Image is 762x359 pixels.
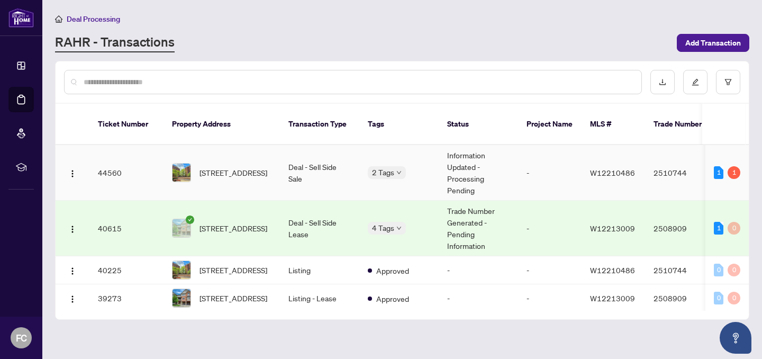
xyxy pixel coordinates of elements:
a: RAHR - Transactions [55,33,175,52]
button: download [650,70,675,94]
span: down [396,226,402,231]
td: 2510744 [645,145,719,201]
td: - [518,145,582,201]
span: 4 Tags [372,222,394,234]
span: Approved [376,265,409,276]
button: edit [683,70,707,94]
div: 1 [714,222,723,235]
th: Trade Number [645,104,719,145]
td: - [518,284,582,312]
button: Logo [64,262,81,279]
div: 1 [714,166,723,179]
th: Transaction Type [280,104,359,145]
span: check-circle [186,216,194,224]
span: W12210486 [590,168,635,177]
img: thumbnail-img [173,219,190,237]
button: Open asap [720,322,751,354]
td: 2508909 [645,284,719,312]
div: 0 [728,264,740,276]
img: Logo [68,267,77,275]
td: Trade Number Generated - Pending Information [439,201,518,256]
span: down [396,170,402,175]
div: 0 [714,264,723,276]
div: 0 [728,292,740,304]
th: Project Name [518,104,582,145]
th: Status [439,104,518,145]
img: thumbnail-img [173,261,190,279]
button: Logo [64,220,81,237]
td: 39273 [89,284,164,312]
span: filter [724,78,732,86]
th: Ticket Number [89,104,164,145]
th: MLS # [582,104,645,145]
td: 2510744 [645,256,719,284]
span: edit [692,78,699,86]
button: Logo [64,290,81,307]
span: download [659,78,666,86]
img: thumbnail-img [173,164,190,182]
div: 0 [714,292,723,304]
span: [STREET_ADDRESS] [199,167,267,178]
span: 2 Tags [372,166,394,178]
td: - [518,256,582,284]
img: Logo [68,169,77,178]
td: Information Updated - Processing Pending [439,145,518,201]
img: thumbnail-img [173,289,190,307]
button: Add Transaction [677,34,749,52]
span: W12213009 [590,223,635,233]
td: 40615 [89,201,164,256]
img: Logo [68,225,77,234]
th: Property Address [164,104,280,145]
span: [STREET_ADDRESS] [199,292,267,304]
td: 2508909 [645,201,719,256]
div: 1 [728,166,740,179]
td: Deal - Sell Side Sale [280,145,359,201]
td: - [439,284,518,312]
td: Listing - Lease [280,284,359,312]
div: 0 [728,222,740,235]
span: [STREET_ADDRESS] [199,222,267,234]
td: - [518,201,582,256]
th: Tags [359,104,439,145]
button: Logo [64,164,81,181]
span: Add Transaction [685,34,741,51]
span: W12213009 [590,293,635,303]
span: FC [16,330,27,345]
button: filter [716,70,740,94]
span: [STREET_ADDRESS] [199,264,267,276]
td: 40225 [89,256,164,284]
span: Deal Processing [67,14,120,24]
td: Listing [280,256,359,284]
td: - [439,256,518,284]
td: Deal - Sell Side Lease [280,201,359,256]
td: 44560 [89,145,164,201]
img: Logo [68,295,77,303]
span: home [55,15,62,23]
span: Approved [376,293,409,304]
img: logo [8,8,34,28]
span: W12210486 [590,265,635,275]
